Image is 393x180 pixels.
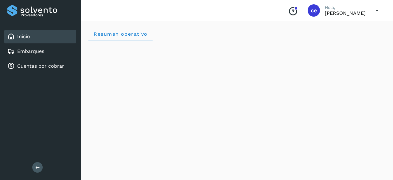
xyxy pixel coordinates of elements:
[4,59,76,73] div: Cuentas por cobrar
[325,10,366,16] p: claudia elena garcia valentin
[4,45,76,58] div: Embarques
[17,48,44,54] a: Embarques
[4,30,76,43] div: Inicio
[17,34,30,39] a: Inicio
[93,31,148,37] span: Resumen operativo
[325,5,366,10] p: Hola,
[21,13,74,17] p: Proveedores
[17,63,64,69] a: Cuentas por cobrar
